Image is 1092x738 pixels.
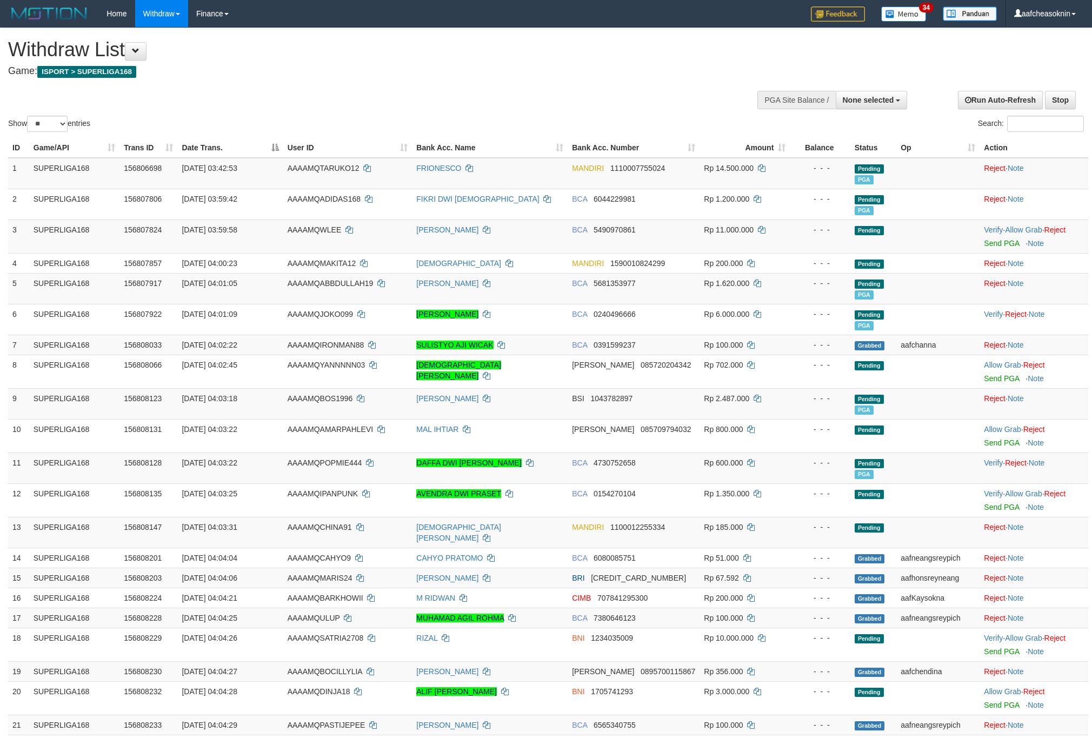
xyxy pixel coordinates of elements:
td: SUPERLIGA168 [29,355,119,388]
a: Allow Grab [984,425,1021,434]
td: 10 [8,419,29,453]
span: BCA [572,195,587,203]
span: Marked by aafnonsreyleab [855,321,874,330]
span: AAAAMQIPANPUNK [288,489,358,498]
a: Note [1008,195,1024,203]
span: 156808123 [124,394,162,403]
span: Rp 6.000.000 [704,310,749,318]
a: Reject [984,394,1006,403]
td: · · [980,304,1088,335]
label: Show entries [8,116,90,132]
button: None selected [836,91,908,109]
input: Search: [1007,116,1084,132]
a: Note [1028,701,1044,709]
a: [PERSON_NAME] [416,667,478,676]
a: Reject [984,574,1006,582]
a: MUHAMAD AGIL ROHMA [416,614,504,622]
span: [DATE] 03:59:58 [182,225,237,234]
td: 7 [8,335,29,355]
span: Marked by aafnonsreyleab [855,290,874,300]
span: AAAAMQJOKO099 [288,310,353,318]
span: [DATE] 04:03:22 [182,425,237,434]
span: Rp 1.350.000 [704,489,749,498]
a: Note [1008,667,1024,676]
a: Note [1008,341,1024,349]
span: AAAAMQPOPMIE444 [288,458,362,467]
a: CAHYO PRATOMO [416,554,483,562]
a: Allow Grab [1005,225,1042,234]
span: AAAAMQMARIS24 [288,574,352,582]
span: 156807824 [124,225,162,234]
a: [PERSON_NAME] [416,279,478,288]
span: None selected [843,96,894,104]
th: Date Trans.: activate to sort column descending [177,138,283,158]
span: 156808066 [124,361,162,369]
span: Copy 707841295300 to clipboard [597,594,648,602]
a: Note [1008,279,1024,288]
span: 156808201 [124,554,162,562]
span: Grabbed [855,554,885,563]
span: Pending [855,260,884,269]
span: MANDIRI [572,259,604,268]
a: RIZAL [416,634,437,642]
span: Rp 600.000 [704,458,743,467]
div: - - - [794,488,845,499]
th: User ID: activate to sort column ascending [283,138,412,158]
span: [DATE] 04:02:45 [182,361,237,369]
td: · [980,355,1088,388]
span: BCA [572,341,587,349]
a: Note [1028,503,1044,511]
span: [PERSON_NAME] [572,425,634,434]
div: - - - [794,393,845,404]
span: Pending [855,490,884,499]
span: AAAAMQAMARPAHLEVI [288,425,373,434]
span: 156807857 [124,259,162,268]
td: · · [980,453,1088,483]
a: Reject [1044,225,1066,234]
a: Verify [984,310,1003,318]
a: Stop [1045,91,1076,109]
a: Send PGA [984,374,1019,383]
td: SUPERLIGA168 [29,220,119,253]
span: 156808224 [124,594,162,602]
th: Trans ID: activate to sort column ascending [119,138,177,158]
span: 156806698 [124,164,162,172]
a: MAL IHTIAR [416,425,458,434]
span: 156808135 [124,489,162,498]
span: · [1005,489,1044,498]
select: Showentries [27,116,68,132]
td: · [980,335,1088,355]
span: Copy 1590010824299 to clipboard [610,259,665,268]
td: · [980,517,1088,548]
td: 14 [8,548,29,568]
a: DAFFA DWI [PERSON_NAME] [416,458,521,467]
td: 17 [8,608,29,628]
a: Allow Grab [1005,489,1042,498]
td: aafneangsreypich [896,548,980,568]
td: SUPERLIGA168 [29,453,119,483]
a: Note [1008,554,1024,562]
span: Copy 1100012255334 to clipboard [610,523,665,531]
a: Reject [984,279,1006,288]
span: Pending [855,425,884,435]
span: 156807917 [124,279,162,288]
span: 34 [919,3,934,12]
div: - - - [794,224,845,235]
a: Note [1028,647,1044,656]
span: Rp 2.487.000 [704,394,749,403]
a: [PERSON_NAME] [416,394,478,403]
a: Allow Grab [1005,634,1042,642]
a: Send PGA [984,239,1019,248]
a: Allow Grab [984,361,1021,369]
td: 8 [8,355,29,388]
a: Note [1008,394,1024,403]
a: Note [1008,721,1024,729]
div: - - - [794,457,845,468]
a: Note [1008,574,1024,582]
td: · · [980,483,1088,517]
td: 15 [8,568,29,588]
th: Action [980,138,1088,158]
span: Pending [855,459,884,468]
span: ISPORT > SUPERLIGA168 [37,66,136,78]
td: SUPERLIGA168 [29,483,119,517]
